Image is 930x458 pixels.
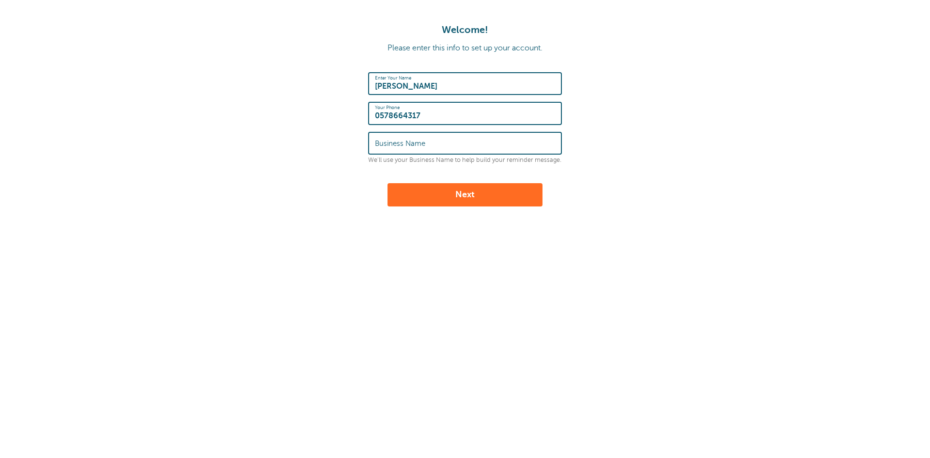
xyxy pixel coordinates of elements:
label: Business Name [375,139,425,148]
label: Enter Your Name [375,75,411,81]
label: Your Phone [375,105,400,111]
h1: Welcome! [10,24,920,36]
p: Please enter this info to set up your account. [10,44,920,53]
p: We'll use your Business Name to help build your reminder message. [368,157,562,164]
button: Next [387,183,542,206]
